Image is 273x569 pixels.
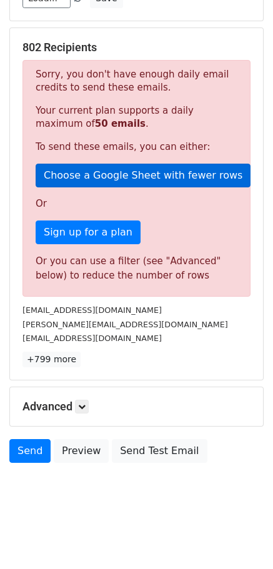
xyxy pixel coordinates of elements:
[9,439,51,463] a: Send
[36,68,237,94] p: Sorry, you don't have enough daily email credits to send these emails.
[36,197,237,210] p: Or
[22,320,228,329] small: [PERSON_NAME][EMAIL_ADDRESS][DOMAIN_NAME]
[22,41,251,54] h5: 802 Recipients
[95,118,146,129] strong: 50 emails
[22,334,162,343] small: [EMAIL_ADDRESS][DOMAIN_NAME]
[36,220,141,244] a: Sign up for a plan
[36,164,251,187] a: Choose a Google Sheet with fewer rows
[36,254,237,282] div: Or you can use a filter (see "Advanced" below) to reduce the number of rows
[211,509,273,569] iframe: Chat Widget
[22,305,162,315] small: [EMAIL_ADDRESS][DOMAIN_NAME]
[22,400,251,413] h5: Advanced
[112,439,207,463] a: Send Test Email
[54,439,109,463] a: Preview
[22,352,81,367] a: +799 more
[36,104,237,131] p: Your current plan supports a daily maximum of .
[36,141,237,154] p: To send these emails, you can either:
